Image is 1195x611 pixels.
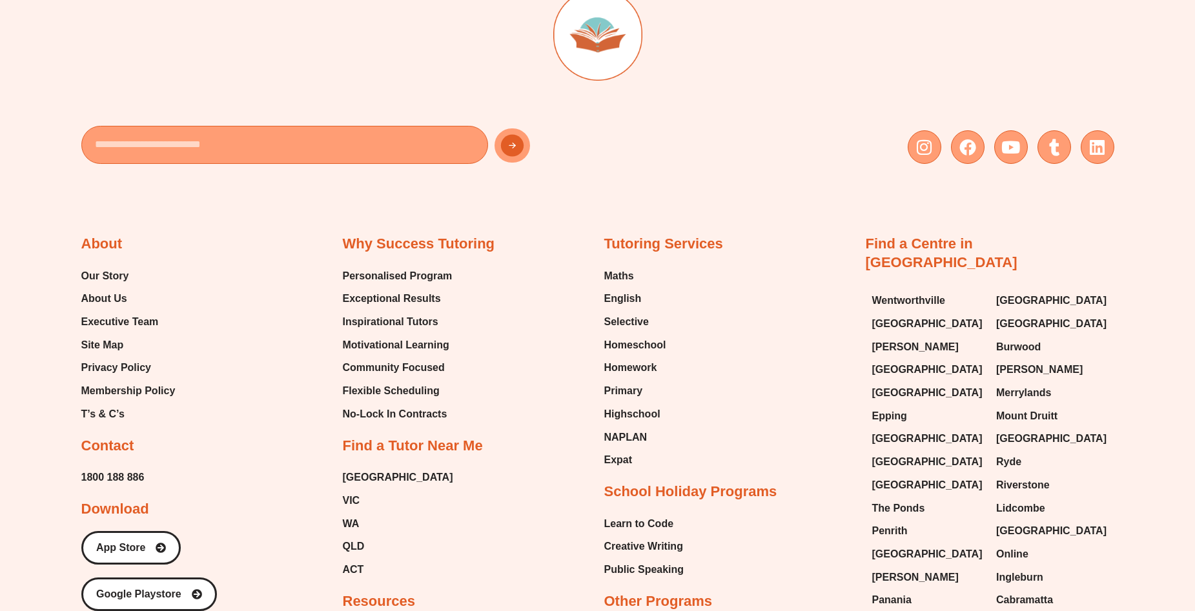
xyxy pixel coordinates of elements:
span: Flexible Scheduling [343,381,440,401]
span: Maths [604,266,634,286]
a: [GEOGRAPHIC_DATA] [872,452,984,472]
a: Penrith [872,521,984,541]
a: Online [996,545,1108,564]
span: Site Map [81,336,124,355]
span: Expat [604,450,633,470]
span: Wentworthville [872,291,946,310]
h2: Download [81,500,149,519]
a: Lidcombe [996,499,1108,518]
span: Google Playstore [96,589,181,599]
a: Mount Druitt [996,406,1108,426]
a: T’s & C’s [81,405,176,424]
span: English [604,289,642,308]
a: [GEOGRAPHIC_DATA] [872,429,984,448]
span: Cabramatta [996,590,1053,610]
h2: Why Success Tutoring [343,235,495,254]
span: Merrylands [996,383,1051,403]
span: Epping [872,406,907,426]
a: [GEOGRAPHIC_DATA] [872,545,984,564]
h2: School Holiday Programs [604,483,777,501]
a: QLD [343,537,453,556]
span: [GEOGRAPHIC_DATA] [872,383,983,403]
span: Lidcombe [996,499,1045,518]
a: VIC [343,491,453,510]
a: Maths [604,266,666,286]
a: Motivational Learning [343,336,453,355]
span: [PERSON_NAME] [996,360,1083,379]
span: About Us [81,289,127,308]
a: Public Speaking [604,560,684,579]
span: [GEOGRAPHIC_DATA] [872,452,983,472]
div: Chat Widget [1130,549,1195,611]
a: [PERSON_NAME] [872,337,984,357]
h2: Resources [343,592,416,611]
span: QLD [343,537,365,556]
span: Our Story [81,266,129,286]
a: NAPLAN [604,428,666,447]
span: [GEOGRAPHIC_DATA] [872,360,983,379]
span: Motivational Learning [343,336,449,355]
span: [GEOGRAPHIC_DATA] [872,429,983,448]
span: Penrith [872,521,908,541]
span: Highschool [604,405,660,424]
a: Ingleburn [996,568,1108,587]
a: [PERSON_NAME] [996,360,1108,379]
a: Ryde [996,452,1108,472]
span: Membership Policy [81,381,176,401]
span: Ingleburn [996,568,1043,587]
h2: Tutoring Services [604,235,723,254]
a: Cabramatta [996,590,1108,610]
a: [GEOGRAPHIC_DATA] [872,476,984,495]
span: Mount Druitt [996,406,1057,426]
span: No-Lock In Contracts [343,405,447,424]
span: Riverstone [996,476,1050,495]
span: [GEOGRAPHIC_DATA] [996,291,1107,310]
h2: About [81,235,123,254]
span: Homework [604,358,657,377]
a: Primary [604,381,666,401]
a: The Ponds [872,499,984,518]
span: [PERSON_NAME] [872,568,959,587]
h2: Contact [81,437,134,456]
span: Inspirational Tutors [343,312,438,332]
span: The Ponds [872,499,925,518]
a: Homeschool [604,336,666,355]
span: Community Focused [343,358,445,377]
a: [GEOGRAPHIC_DATA] [996,521,1108,541]
a: Burwood [996,337,1108,357]
span: [GEOGRAPHIC_DATA] [872,314,983,334]
a: [GEOGRAPHIC_DATA] [872,383,984,403]
span: T’s & C’s [81,405,125,424]
span: Executive Team [81,312,159,332]
a: [GEOGRAPHIC_DATA] [996,314,1108,334]
a: English [604,289,666,308]
a: Flexible Scheduling [343,381,453,401]
a: Community Focused [343,358,453,377]
span: Online [996,545,1028,564]
span: Exceptional Results [343,289,441,308]
a: Google Playstore [81,577,217,611]
span: Personalised Program [343,266,453,286]
a: [GEOGRAPHIC_DATA] [343,468,453,487]
span: NAPLAN [604,428,648,447]
span: [GEOGRAPHIC_DATA] [996,521,1107,541]
a: Inspirational Tutors [343,312,453,332]
span: Selective [604,312,649,332]
span: Primary [604,381,643,401]
a: Find a Centre in [GEOGRAPHIC_DATA] [866,235,1017,270]
a: Panania [872,590,984,610]
a: Wentworthville [872,291,984,310]
a: 1800 188 886 [81,468,145,487]
a: No-Lock In Contracts [343,405,453,424]
h2: Find a Tutor Near Me [343,437,483,456]
a: ACT [343,560,453,579]
span: Learn to Code [604,514,674,534]
a: App Store [81,531,181,565]
span: [PERSON_NAME] [872,337,959,357]
a: Homework [604,358,666,377]
span: App Store [96,543,145,553]
a: [GEOGRAPHIC_DATA] [996,291,1108,310]
a: Learn to Code [604,514,684,534]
